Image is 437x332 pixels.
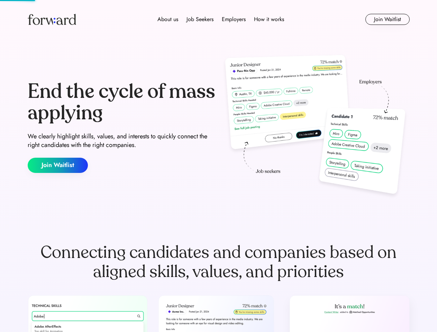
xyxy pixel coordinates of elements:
div: We clearly highlight skills, values, and interests to quickly connect the right candidates with t... [28,132,216,149]
div: How it works [254,15,284,24]
img: hero-image.png [221,53,410,201]
img: Forward logo [28,14,76,25]
div: About us [157,15,178,24]
div: Employers [222,15,246,24]
div: Connecting candidates and companies based on aligned skills, values, and priorities [28,243,410,282]
button: Join Waitlist [28,158,88,173]
div: End the cycle of mass applying [28,81,216,123]
button: Join Waitlist [365,14,410,25]
div: Job Seekers [186,15,213,24]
